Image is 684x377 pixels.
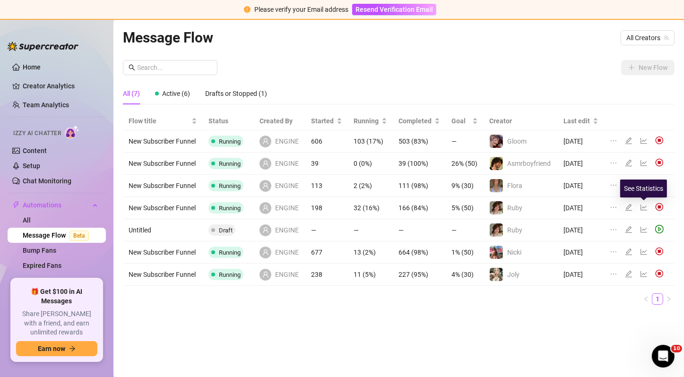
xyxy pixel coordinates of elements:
img: Asmrboyfriend [490,157,503,170]
span: Joly [507,271,519,278]
span: ellipsis [610,137,617,145]
span: Gloom [507,137,527,145]
th: Last edit [558,112,604,130]
span: user [262,160,269,167]
span: ellipsis [610,204,617,211]
img: svg%3e [655,136,664,145]
span: search [129,64,135,71]
th: Flow title [123,112,203,130]
td: New Subscriber Funnel [123,175,203,197]
span: user [262,227,269,233]
td: — [393,219,446,241]
span: ENGINE [275,203,299,213]
span: Share [PERSON_NAME] with a friend, and earn unlimited rewards [16,309,97,337]
td: 5% (50) [446,197,484,219]
a: Home [23,63,41,71]
span: play-circle [655,225,664,233]
span: user [262,182,269,189]
span: Beta [69,231,89,241]
td: 11 (5%) [348,264,393,286]
span: ENGINE [275,136,299,146]
a: Expired Fans [23,262,61,269]
span: Flora [507,182,522,189]
td: 227 (95%) [393,264,446,286]
div: Please verify your Email address [254,4,348,15]
td: 2 (2%) [348,175,393,197]
article: Message Flow [123,26,213,49]
td: — [446,130,484,153]
span: Running [219,182,241,189]
span: user [262,271,269,278]
td: 26% (50) [446,153,484,175]
td: — [305,219,348,241]
span: Ruby [507,226,522,234]
span: Last edit [563,116,591,126]
img: svg%3e [655,269,664,278]
div: All (7) [123,88,140,99]
img: Ruby [490,223,503,237]
td: [DATE] [558,219,604,241]
span: edit [625,226,632,233]
td: 9% (30) [446,175,484,197]
button: Resend Verification Email [352,4,436,15]
img: svg%3e [655,247,664,256]
span: ellipsis [610,159,617,167]
span: Completed [398,116,433,126]
td: — [446,219,484,241]
iframe: Intercom live chat [652,345,675,368]
span: left [643,296,649,302]
td: [DATE] [558,197,604,219]
span: Running [219,138,241,145]
span: ellipsis [610,181,617,189]
img: Joly [490,268,503,281]
th: Running [348,112,393,130]
span: Running [219,160,241,167]
td: 103 (17%) [348,130,393,153]
span: user [262,205,269,211]
button: right [663,293,675,305]
span: Running [354,116,380,126]
input: Search... [137,62,212,73]
td: [DATE] [558,130,604,153]
img: logo-BBDzfeDw.svg [8,42,78,51]
span: edit [625,248,632,256]
span: edit [625,159,632,167]
td: [DATE] [558,264,604,286]
span: arrow-right [69,345,76,352]
span: exclamation-circle [244,6,251,13]
span: user [262,138,269,145]
td: New Subscriber Funnel [123,130,203,153]
span: line-chart [640,204,648,211]
span: Earn now [38,345,65,352]
img: Nicki [490,246,503,259]
span: Running [219,249,241,256]
th: Started [305,112,348,130]
span: ENGINE [275,269,299,280]
span: ENGINE [275,158,299,169]
span: team [664,35,669,41]
td: 677 [305,241,348,264]
li: 1 [652,293,663,305]
span: edit [625,270,632,278]
td: 4% (30) [446,264,484,286]
a: Content [23,147,47,154]
img: Flora [490,179,503,192]
td: Untitled [123,219,203,241]
td: 0 (0%) [348,153,393,175]
li: Previous Page [641,293,652,305]
a: Creator Analytics [23,78,98,94]
a: Chat Monitoring [23,177,71,185]
td: [DATE] [558,153,604,175]
td: 111 (98%) [393,175,446,197]
span: user [262,249,269,256]
img: AI Chatter [65,125,79,139]
span: Nicki [507,248,521,256]
span: Resend Verification Email [355,6,433,13]
td: 198 [305,197,348,219]
td: 166 (84%) [393,197,446,219]
span: Started [311,116,335,126]
th: Status [203,112,254,130]
td: [DATE] [558,241,604,264]
td: 39 [305,153,348,175]
span: 🎁 Get $100 in AI Messages [16,287,97,306]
